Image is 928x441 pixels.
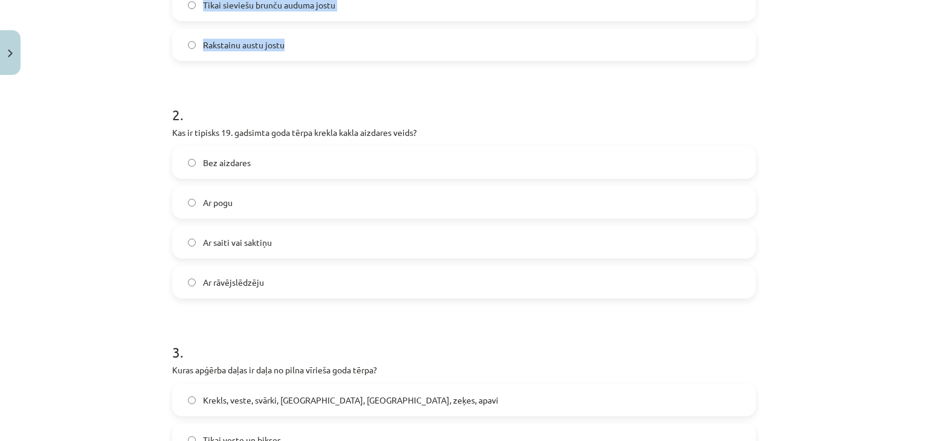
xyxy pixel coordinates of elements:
span: Ar pogu [203,196,233,209]
input: Ar pogu [188,199,196,207]
input: Bez aizdares [188,159,196,167]
input: Krekls, veste, svārki, [GEOGRAPHIC_DATA], [GEOGRAPHIC_DATA], zeķes, apavi [188,396,196,404]
span: Krekls, veste, svārki, [GEOGRAPHIC_DATA], [GEOGRAPHIC_DATA], zeķes, apavi [203,394,498,407]
input: Ar saiti vai saktiņu [188,239,196,246]
span: Rakstainu austu jostu [203,39,285,51]
span: Bez aizdares [203,156,251,169]
span: Ar saiti vai saktiņu [203,236,272,249]
input: Tikai sieviešu brunču auduma jostu [188,1,196,9]
input: Rakstainu austu jostu [188,41,196,49]
h1: 2 . [172,85,756,123]
p: Kas ir tipisks 19. gadsimta goda tērpa krekla kakla aizdares veids? [172,126,756,139]
p: Kuras apģērba daļas ir daļa no pilna vīrieša goda tērpa? [172,364,756,376]
input: Ar rāvējslēdzēju [188,278,196,286]
h1: 3 . [172,323,756,360]
img: icon-close-lesson-0947bae3869378f0d4975bcd49f059093ad1ed9edebbc8119c70593378902aed.svg [8,50,13,57]
span: Ar rāvējslēdzēju [203,276,264,289]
